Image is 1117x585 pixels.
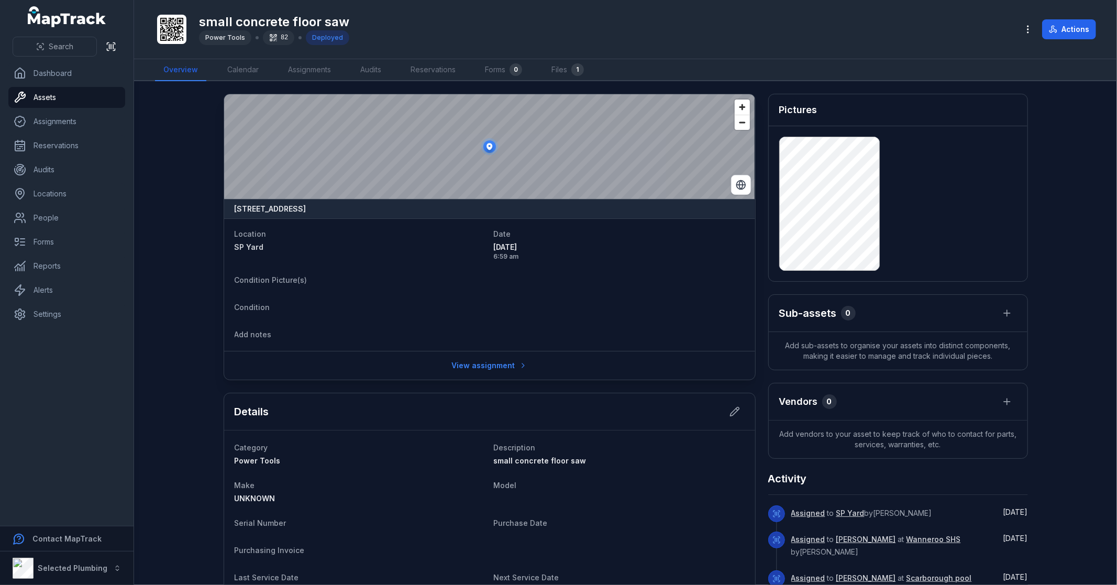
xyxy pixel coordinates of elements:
[494,443,536,452] span: Description
[402,59,464,81] a: Reservations
[1003,572,1028,581] time: 6/12/2025, 8:14:46 AM
[1003,534,1028,543] time: 7/8/2025, 4:20:02 PM
[822,394,837,409] div: 0
[836,573,896,583] a: [PERSON_NAME]
[235,404,269,419] h2: Details
[836,534,896,545] a: [PERSON_NAME]
[791,508,825,518] a: Assigned
[235,494,275,503] span: UNKNOWN
[510,63,522,76] div: 0
[1003,507,1028,516] span: [DATE]
[8,304,125,325] a: Settings
[235,481,255,490] span: Make
[8,63,125,84] a: Dashboard
[8,159,125,180] a: Audits
[494,456,587,465] span: small concrete floor saw
[8,207,125,228] a: People
[791,573,825,583] a: Assigned
[32,534,102,543] strong: Contact MapTrack
[8,87,125,108] a: Assets
[8,135,125,156] a: Reservations
[791,535,961,556] span: to at by [PERSON_NAME]
[906,573,972,583] a: Scarborough pool
[477,59,530,81] a: Forms0
[199,14,349,30] h1: small concrete floor saw
[768,471,807,486] h2: Activity
[779,394,818,409] h3: Vendors
[1003,534,1028,543] span: [DATE]
[28,6,106,27] a: MapTrack
[494,229,511,238] span: Date
[571,63,584,76] div: 1
[543,59,592,81] a: Files1
[494,252,745,261] span: 6:59 am
[735,115,750,130] button: Zoom out
[49,41,73,52] span: Search
[769,332,1027,370] span: Add sub-assets to organise your assets into distinct components, making it easier to manage and t...
[235,330,272,339] span: Add notes
[735,100,750,115] button: Zoom in
[494,518,548,527] span: Purchase Date
[769,421,1027,458] span: Add vendors to your asset to keep track of who to contact for parts, services, warranties, etc.
[494,481,517,490] span: Model
[8,280,125,301] a: Alerts
[235,518,286,527] span: Serial Number
[8,256,125,277] a: Reports
[224,94,755,199] canvas: Map
[235,275,307,284] span: Condition Picture(s)
[8,231,125,252] a: Forms
[235,204,306,214] strong: [STREET_ADDRESS]
[235,303,270,312] span: Condition
[235,242,264,251] span: SP Yard
[235,229,267,238] span: Location
[235,443,268,452] span: Category
[155,59,206,81] a: Overview
[205,34,245,41] span: Power Tools
[836,508,865,518] a: SP Yard
[8,183,125,204] a: Locations
[235,546,305,555] span: Purchasing Invoice
[841,306,856,321] div: 0
[38,564,107,572] strong: Selected Plumbing
[731,175,751,195] button: Switch to Satellite View
[1003,507,1028,516] time: 7/17/2025, 6:59:32 AM
[263,30,294,45] div: 82
[906,534,961,545] a: Wanneroo SHS
[235,573,299,582] span: Last Service Date
[235,456,281,465] span: Power Tools
[445,356,534,376] a: View assignment
[280,59,339,81] a: Assignments
[13,37,97,57] button: Search
[235,242,485,252] a: SP Yard
[1042,19,1096,39] button: Actions
[219,59,267,81] a: Calendar
[494,573,559,582] span: Next Service Date
[779,103,817,117] h3: Pictures
[791,509,932,517] span: to by [PERSON_NAME]
[8,111,125,132] a: Assignments
[1003,572,1028,581] span: [DATE]
[791,534,825,545] a: Assigned
[494,242,745,252] span: [DATE]
[352,59,390,81] a: Audits
[779,306,837,321] h2: Sub-assets
[494,242,745,261] time: 7/17/2025, 6:59:32 AM
[306,30,349,45] div: Deployed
